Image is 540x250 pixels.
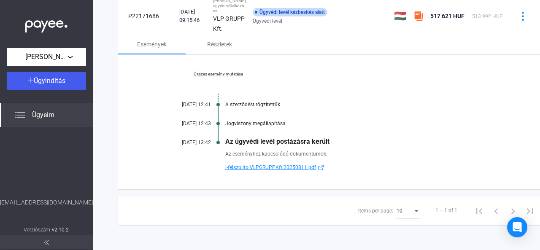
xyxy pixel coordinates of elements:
[505,202,521,219] button: Next page
[413,11,424,21] img: szamlazzhu-mini
[179,8,206,24] div: [DATE] 09:15:46
[34,77,65,85] span: Ügyindítás
[160,102,211,108] div: [DATE] 12:41
[435,205,457,215] div: 1 – 1 of 1
[160,121,211,126] div: [DATE] 12:43
[52,227,69,233] strong: v2.10.2
[225,102,499,108] div: A szerződést rögzítettük
[32,110,54,120] span: Ügyeim
[471,202,488,219] button: First page
[253,16,282,26] span: Ügyvédi levél
[514,7,532,25] button: more-blue
[28,77,34,83] img: plus-white.svg
[225,162,316,172] span: l-felszolito.VLPGRUPPKft.20250811.pdf
[44,240,49,245] img: arrow-double-left-grey.svg
[25,16,67,33] img: white-payee-white-dot.svg
[25,52,67,62] span: [PERSON_NAME] egyéni vállalkozó
[397,205,420,215] mat-select: Items per page:
[397,208,402,214] span: 10
[358,206,393,216] div: Items per page:
[207,39,232,49] div: Részletek
[225,162,499,172] a: l-felszolito.VLPGRUPPKft.20250811.pdfexternal-link-blue
[253,8,327,16] div: Ügyvédi levél kézbesítés alatt
[521,202,538,219] button: Last page
[7,48,86,66] button: [PERSON_NAME] egyéni vállalkozó
[137,39,167,49] div: Események
[160,72,276,77] a: Összes esemény mutatása
[7,72,86,90] button: Ügyindítás
[518,12,527,21] img: more-blue
[213,15,245,32] strong: VLP GRUPP Kft.
[160,140,211,145] div: [DATE] 13:42
[488,202,505,219] button: Previous page
[225,121,499,126] div: Jogviszony megállapítása
[225,150,499,158] div: Az eseményhez kapcsolódó dokumentumok:
[430,13,464,19] span: 517 621 HUF
[472,13,502,19] span: 513 992 HUF
[225,137,499,145] div: Az ügyvédi levél postázásra került
[507,217,527,237] div: Open Intercom Messenger
[316,164,326,171] img: external-link-blue
[15,110,25,120] img: list.svg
